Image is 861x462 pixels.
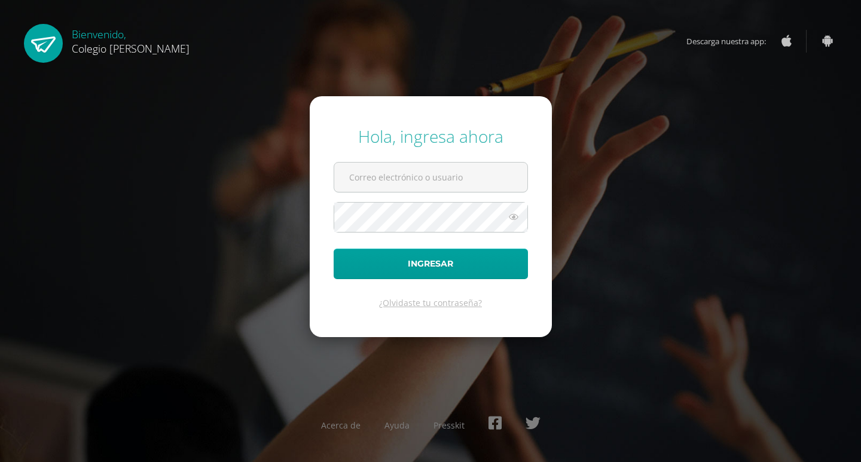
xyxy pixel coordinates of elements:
[72,41,190,56] span: Colegio [PERSON_NAME]
[334,125,528,148] div: Hola, ingresa ahora
[686,30,778,53] span: Descarga nuestra app:
[384,420,410,431] a: Ayuda
[379,297,482,308] a: ¿Olvidaste tu contraseña?
[433,420,465,431] a: Presskit
[72,24,190,56] div: Bienvenido,
[334,163,527,192] input: Correo electrónico o usuario
[334,249,528,279] button: Ingresar
[321,420,361,431] a: Acerca de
